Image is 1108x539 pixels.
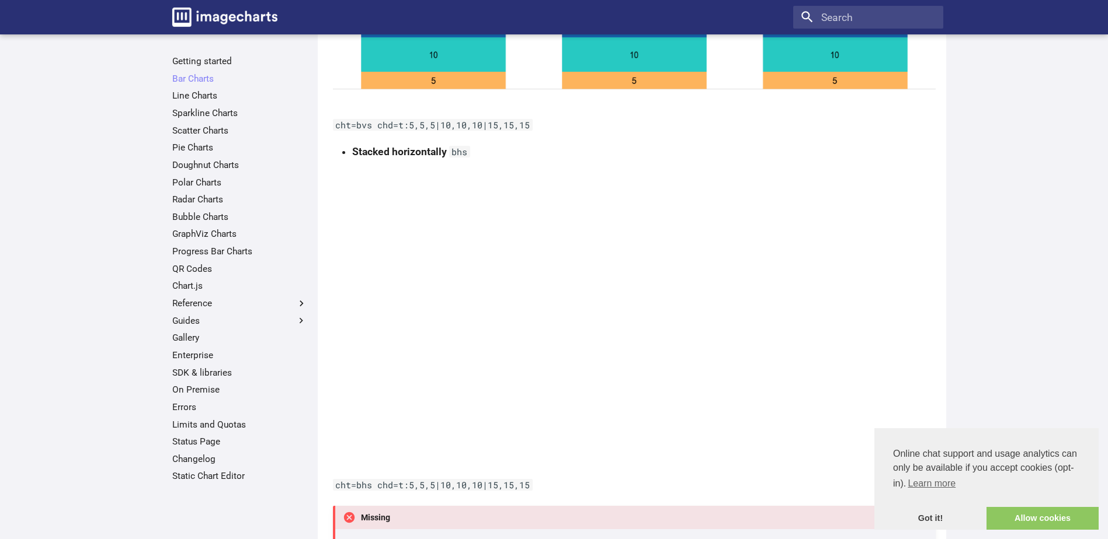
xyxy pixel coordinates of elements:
a: Gallery [172,332,307,344]
a: Image-Charts documentation [167,2,283,32]
a: Doughnut Charts [172,159,307,171]
a: Limits and Quotas [172,419,307,430]
a: QR Codes [172,263,307,275]
a: Pie Charts [172,142,307,153]
a: Enterprise [172,349,307,361]
code: cht=bvs chd=t:5,5,5|10,10,10|15,15,15 [333,119,533,131]
a: Errors [172,401,307,413]
a: allow cookies [987,507,1099,530]
a: dismiss cookie message [874,507,987,530]
a: Scatter Charts [172,125,307,136]
a: learn more about cookies [906,475,957,492]
div: cookieconsent [874,428,1099,530]
label: Guides [172,315,307,327]
p: Missing [333,506,936,529]
a: Static Chart Editor [172,470,307,482]
input: Search [793,6,943,29]
a: Changelog [172,453,307,465]
a: Radar Charts [172,194,307,205]
a: Progress Bar Charts [172,246,307,257]
a: GraphViz Charts [172,228,307,240]
span: Online chat support and usage analytics can only be available if you accept cookies (opt-in). [893,447,1080,492]
a: Line Charts [172,90,307,101]
strong: Stacked horizontally [352,146,447,157]
a: Polar Charts [172,177,307,188]
a: Sparkline Charts [172,107,307,119]
code: bhs [449,146,470,157]
a: SDK & libraries [172,367,307,379]
a: Bar Charts [172,73,307,85]
img: logo [172,8,277,27]
a: Bubble Charts [172,211,307,223]
a: Chart.js [172,280,307,292]
a: Status Page [172,436,307,447]
code: cht=bhs chd=t:5,5,5|10,10,10|15,15,15 [333,479,533,491]
a: Getting started [172,55,307,67]
label: Reference [172,297,307,309]
a: On Premise [172,384,307,395]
